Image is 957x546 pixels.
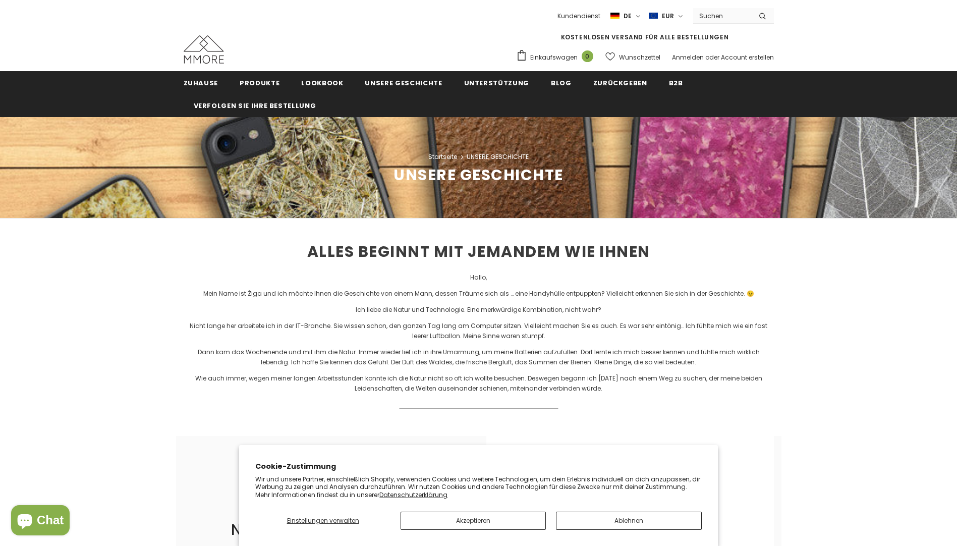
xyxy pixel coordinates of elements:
[393,164,564,186] span: UNSERE GESCHICHTE
[8,505,73,538] inbox-online-store-chat: Onlineshop-Chat von Shopify
[365,78,442,88] span: Unsere Geschichte
[516,49,598,65] a: Einkaufswagen 0
[530,52,578,63] span: Einkaufswagen
[194,94,316,117] a: Verfolgen Sie Ihre Bestellung
[255,475,702,499] p: Wir und unsere Partner, einschließlich Shopify, verwenden Cookies und weitere Technologien, um de...
[464,71,529,94] a: Unterstützung
[551,78,572,88] span: Blog
[610,12,620,20] img: i-lang-2.png
[184,272,774,283] p: Hallo,
[184,35,224,64] img: MMORE Cases
[669,78,683,88] span: B2B
[255,512,390,530] button: Einstellungen verwalten
[287,516,359,525] span: Einstellungen verwalten
[721,53,774,62] a: Account erstellen
[582,50,593,62] span: 0
[184,373,774,394] p: Wie auch immer, wegen meiner langen Arbeitsstunden konnte ich die Natur nicht so oft ich wollte b...
[401,512,546,530] button: Akzeptieren
[561,33,729,41] span: KOSTENLOSEN VERSAND FÜR ALLE BESTELLUNGEN
[672,53,704,62] a: Anmelden
[464,78,529,88] span: Unterstützung
[184,71,218,94] a: Zuhause
[557,12,600,20] span: Kundendienst
[619,52,660,63] span: Wunschzettel
[593,78,647,88] span: Zurückgeben
[662,11,674,21] span: EUR
[428,151,457,163] a: Startseite
[301,71,343,94] a: Lookbook
[240,71,279,94] a: Produkte
[556,512,701,530] button: Ablehnen
[184,78,218,88] span: Zuhause
[467,151,529,163] span: UNSERE GESCHICHTE
[605,48,660,66] a: Wunschzettel
[551,71,572,94] a: Blog
[669,71,683,94] a: B2B
[184,289,774,299] p: Mein Name ist Žiga und ich möchte Ihnen die Geschichte von einem Mann, dessen Träume sich als … e...
[255,461,702,472] h2: Cookie-Zustimmung
[624,11,632,21] span: de
[693,9,751,23] input: Search Site
[184,347,774,367] p: Dann kam das Wochenende und mit ihm die Natur. Immer wieder lief ich in ihre Umarmung, um meine B...
[705,53,719,62] span: oder
[301,78,343,88] span: Lookbook
[184,321,774,341] p: Nicht lange her arbeitete ich in der IT-Branche. Sie wissen schon, den ganzen Tag lang am Compute...
[231,500,423,541] span: CONNECTING NATURE & TECHNOLOGY
[379,490,447,499] a: Datenschutzerklärung
[307,241,650,262] span: ALLES BEGINNT MIT JEMANDEM WIE IHNEN
[194,101,316,111] span: Verfolgen Sie Ihre Bestellung
[365,71,442,94] a: Unsere Geschichte
[593,71,647,94] a: Zurückgeben
[240,78,279,88] span: Produkte
[184,305,774,315] p: Ich liebe die Natur und Technologie. Eine merkwürdige Kombination, nicht wahr?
